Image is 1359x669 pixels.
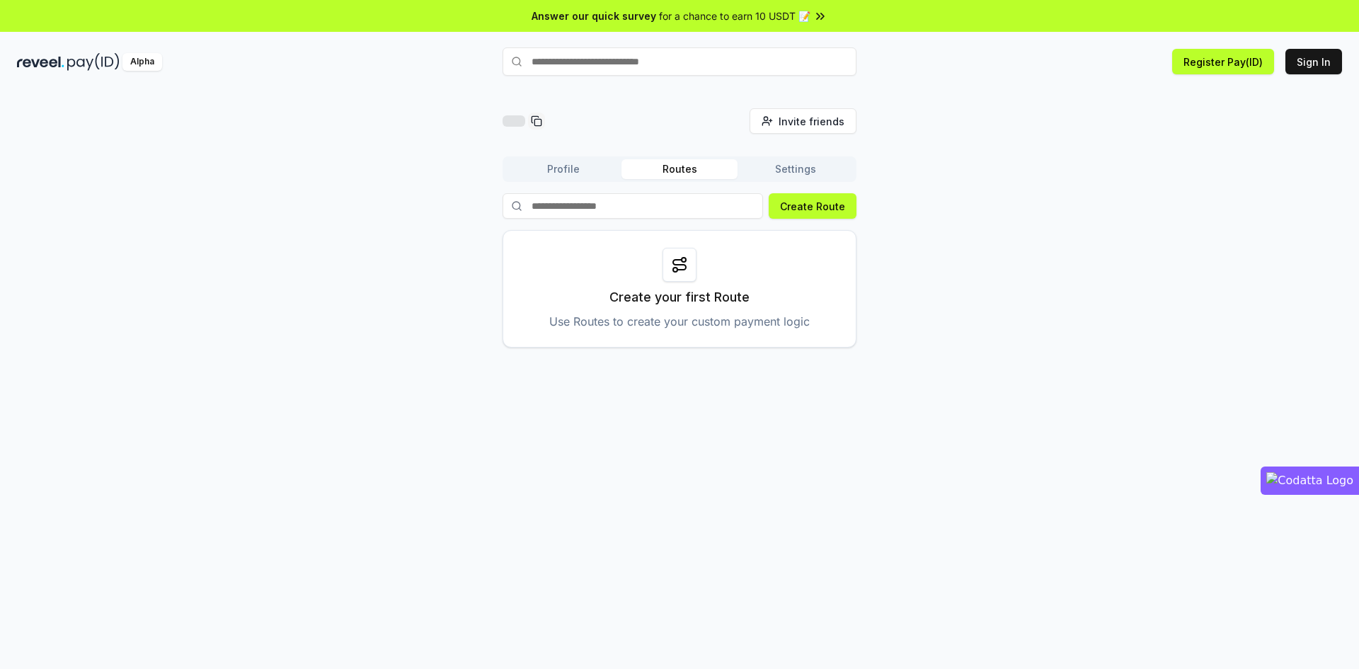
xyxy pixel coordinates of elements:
[17,53,64,71] img: reveel_dark
[122,53,162,71] div: Alpha
[659,8,810,23] span: for a chance to earn 10 USDT 📝
[67,53,120,71] img: pay_id
[549,313,810,330] p: Use Routes to create your custom payment logic
[1172,49,1274,74] button: Register Pay(ID)
[769,193,856,219] button: Create Route
[750,108,856,134] button: Invite friends
[505,159,621,179] button: Profile
[738,159,854,179] button: Settings
[532,8,656,23] span: Answer our quick survey
[1285,49,1342,74] button: Sign In
[621,159,738,179] button: Routes
[779,114,844,129] span: Invite friends
[609,287,750,307] p: Create your first Route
